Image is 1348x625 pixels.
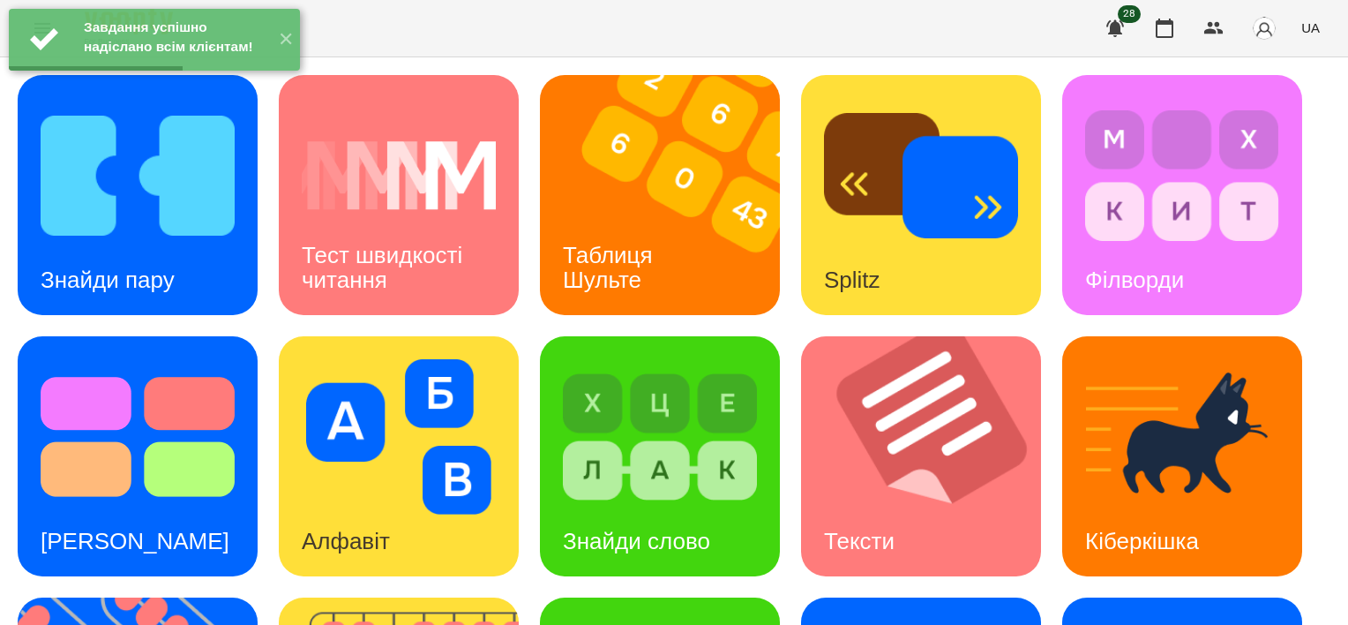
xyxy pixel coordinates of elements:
img: Кіберкішка [1085,359,1279,515]
h3: Кіберкішка [1085,528,1199,554]
a: Знайди паруЗнайди пару [18,75,258,315]
span: 28 [1118,5,1141,23]
img: Тест Струпа [41,359,235,515]
h3: Splitz [824,267,880,293]
a: ТекстиТексти [801,336,1041,576]
a: Таблиця ШультеТаблиця Шульте [540,75,780,315]
h3: Таблиця Шульте [563,242,659,292]
h3: Знайди пару [41,267,175,293]
img: avatar_s.png [1252,16,1277,41]
a: Тест Струпа[PERSON_NAME] [18,336,258,576]
h3: [PERSON_NAME] [41,528,229,554]
img: Тест швидкості читання [302,98,496,253]
img: Splitz [824,98,1018,253]
a: КіберкішкаКіберкішка [1062,336,1302,576]
button: UA [1294,11,1327,44]
a: Знайди словоЗнайди слово [540,336,780,576]
h3: Тест швидкості читання [302,242,468,292]
a: АлфавітАлфавіт [279,336,519,576]
h3: Алфавіт [302,528,390,554]
img: Таблиця Шульте [540,75,802,315]
a: Тест швидкості читанняТест швидкості читання [279,75,519,315]
img: Філворди [1085,98,1279,253]
h3: Філворди [1085,267,1184,293]
a: SplitzSplitz [801,75,1041,315]
h3: Тексти [824,528,895,554]
img: Алфавіт [302,359,496,515]
img: Тексти [801,336,1063,576]
img: Знайди слово [563,359,757,515]
a: ФілвордиФілворди [1062,75,1302,315]
div: Завдання успішно надіслано всім клієнтам! [84,18,265,56]
img: Знайди пару [41,98,235,253]
h3: Знайди слово [563,528,710,554]
span: UA [1301,19,1320,37]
